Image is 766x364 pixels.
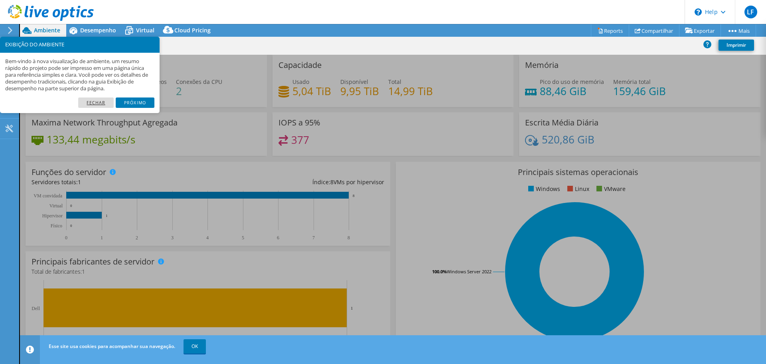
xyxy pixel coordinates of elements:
[5,58,154,92] p: Bem-vindo à nova visualização de ambiente, um resumo rápido do projeto pode ser impresso em uma p...
[719,40,754,51] a: Imprimir
[695,8,702,16] svg: \n
[136,26,154,34] span: Virtual
[721,24,756,37] a: Mais
[49,343,175,350] span: Esse site usa cookies para acompanhar sua navegação.
[744,6,757,18] span: LF
[184,339,206,354] a: OK
[116,97,154,108] a: Próximo
[34,26,60,34] span: Ambiente
[629,24,679,37] a: Compartilhar
[78,97,114,108] a: Fechar
[679,24,721,37] a: Exportar
[591,24,629,37] a: Reports
[174,26,211,34] span: Cloud Pricing
[5,42,154,47] h3: EXIBIÇÃO DO AMBIENTE
[80,26,116,34] span: Desempenho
